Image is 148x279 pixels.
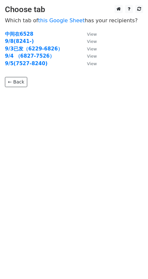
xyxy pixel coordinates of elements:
[87,46,97,51] small: View
[87,32,97,37] small: View
[5,53,54,59] a: 9/4 （6827-7526）
[38,17,85,24] a: this Google Sheet
[5,31,33,37] a: 中间在6528
[5,38,34,44] a: 9/8(8241-)
[87,61,97,66] small: View
[5,46,63,52] a: 9/3已发（6229-6826）
[80,61,97,66] a: View
[80,38,97,44] a: View
[5,61,48,66] a: 9/5(7527-8240)
[87,54,97,59] small: View
[80,31,97,37] a: View
[80,46,97,52] a: View
[5,17,143,24] p: Which tab of has your recipients?
[80,53,97,59] a: View
[87,39,97,44] small: View
[5,5,143,14] h3: Choose tab
[5,77,27,87] a: ← Back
